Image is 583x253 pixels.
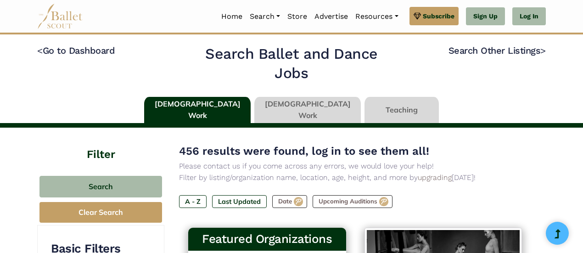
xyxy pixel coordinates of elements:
[418,173,452,182] a: upgrading
[37,45,43,56] code: <
[39,202,162,223] button: Clear Search
[352,7,402,26] a: Resources
[142,97,252,124] li: [DEMOGRAPHIC_DATA] Work
[179,172,531,184] p: Filter by listing/organization name, location, age, height, and more by [DATE]!
[466,7,505,26] a: Sign Up
[512,7,546,26] a: Log In
[37,128,164,162] h4: Filter
[414,11,421,21] img: gem.svg
[313,195,392,208] label: Upcoming Auditions
[363,97,441,124] li: Teaching
[409,7,459,25] a: Subscribe
[196,231,339,247] h3: Featured Organizations
[179,145,429,157] span: 456 results were found, log in to see them all!
[540,45,546,56] code: >
[37,45,115,56] a: <Go to Dashboard
[272,195,307,208] label: Date
[448,45,546,56] a: Search Other Listings>
[39,176,162,197] button: Search
[179,195,207,208] label: A - Z
[246,7,284,26] a: Search
[311,7,352,26] a: Advertise
[212,195,267,208] label: Last Updated
[194,45,389,83] h2: Search Ballet and Dance Jobs
[284,7,311,26] a: Store
[218,7,246,26] a: Home
[179,160,531,172] p: Please contact us if you come across any errors, we would love your help!
[423,11,454,21] span: Subscribe
[252,97,363,124] li: [DEMOGRAPHIC_DATA] Work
